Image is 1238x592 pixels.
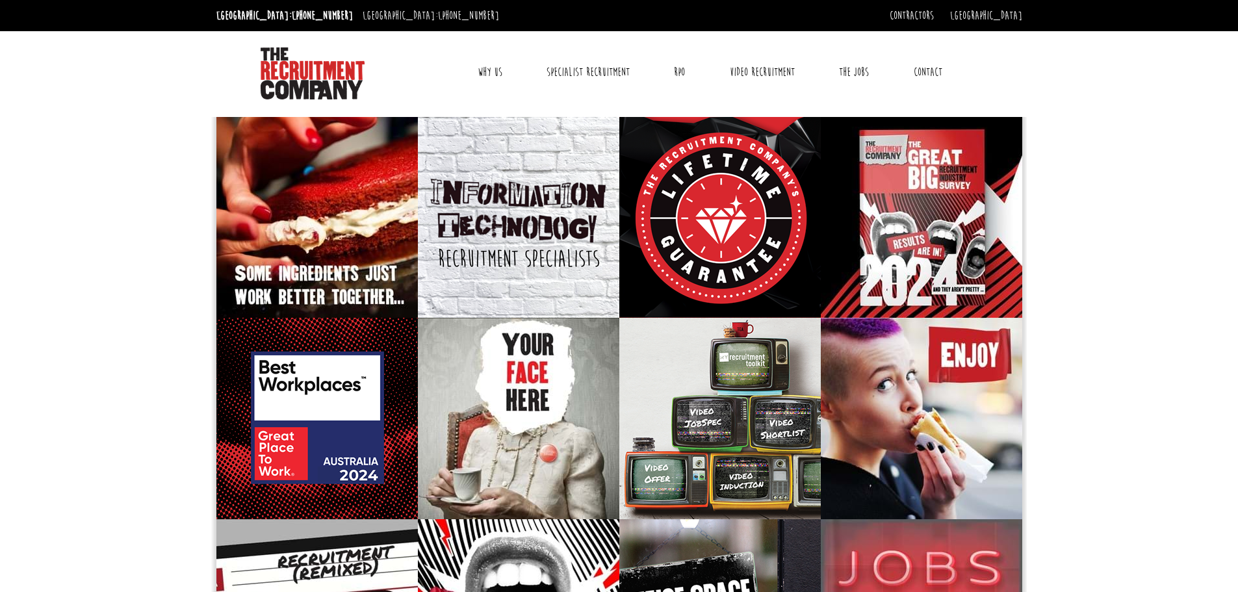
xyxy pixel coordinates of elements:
[213,5,356,26] li: [GEOGRAPHIC_DATA]:
[890,8,934,23] a: Contractors
[261,47,365,99] img: The Recruitment Company
[664,56,695,88] a: RPO
[950,8,1022,23] a: [GEOGRAPHIC_DATA]
[468,56,512,88] a: Why Us
[359,5,502,26] li: [GEOGRAPHIC_DATA]:
[829,56,879,88] a: The Jobs
[720,56,805,88] a: Video Recruitment
[537,56,639,88] a: Specialist Recruitment
[292,8,353,23] a: [PHONE_NUMBER]
[438,8,499,23] a: [PHONE_NUMBER]
[904,56,952,88] a: Contact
